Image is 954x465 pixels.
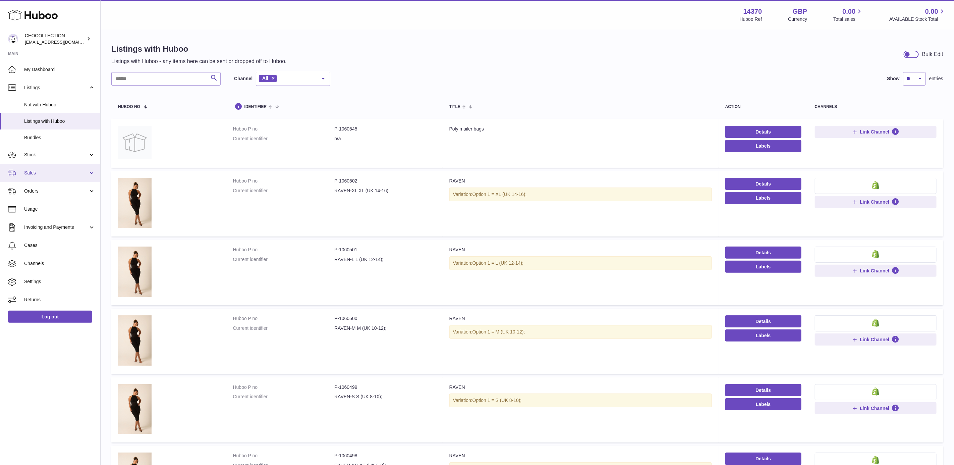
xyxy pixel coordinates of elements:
span: Total sales [833,16,863,22]
a: Details [725,247,801,259]
span: Orders [24,188,88,194]
span: Usage [24,206,95,212]
h1: Listings with Huboo [111,44,287,54]
dd: RAVEN-XL XL (UK 14-16); [334,188,436,194]
dt: Current identifier [233,394,335,400]
dt: Current identifier [233,136,335,142]
dt: Huboo P no [233,126,335,132]
dt: Current identifier [233,325,335,331]
dt: Huboo P no [233,315,335,322]
dd: RAVEN-L L (UK 12-14); [334,256,436,263]
a: Details [725,126,801,138]
span: All [262,75,268,81]
span: Link Channel [860,268,889,274]
strong: GBP [793,7,807,16]
label: Channel [234,75,252,82]
img: RAVEN [118,178,152,228]
span: Settings [24,278,95,285]
span: [EMAIL_ADDRESS][DOMAIN_NAME] [25,39,99,45]
div: RAVEN [449,315,712,322]
button: Labels [725,192,801,204]
span: Listings [24,85,88,91]
button: Link Channel [815,402,937,414]
img: shopify-small.png [872,250,879,258]
img: shopify-small.png [872,387,879,396]
span: AVAILABLE Stock Total [889,16,946,22]
span: identifier [244,105,267,109]
div: channels [815,105,937,109]
div: Variation: [449,256,712,270]
span: Not with Huboo [24,102,95,108]
button: Labels [725,329,801,342]
a: Details [725,315,801,327]
img: Poly mailer bags [118,126,152,159]
span: Cases [24,242,95,249]
span: Link Channel [860,129,889,135]
button: Link Channel [815,126,937,138]
img: internalAdmin-14370@internal.huboo.com [8,34,18,44]
dd: P-1060500 [334,315,436,322]
button: Labels [725,261,801,273]
dt: Current identifier [233,256,335,263]
img: shopify-small.png [872,456,879,464]
span: Returns [24,297,95,303]
dd: P-1060501 [334,247,436,253]
span: title [449,105,460,109]
span: Option 1 = XL (UK 14-16); [472,192,527,197]
div: CEOCOLLECTION [25,33,85,45]
a: 0.00 AVAILABLE Stock Total [889,7,946,22]
span: Huboo no [118,105,140,109]
span: Option 1 = S (UK 8-10); [472,398,522,403]
div: RAVEN [449,247,712,253]
span: Link Channel [860,199,889,205]
label: Show [887,75,900,82]
dd: P-1060502 [334,178,436,184]
dd: P-1060499 [334,384,436,391]
a: 0.00 Total sales [833,7,863,22]
button: Labels [725,140,801,152]
dd: P-1060498 [334,453,436,459]
dd: RAVEN-S S (UK 8-10); [334,394,436,400]
img: shopify-small.png [872,181,879,189]
div: Bulk Edit [922,51,943,58]
img: RAVEN [118,315,152,366]
div: RAVEN [449,178,712,184]
dt: Huboo P no [233,178,335,184]
div: RAVEN [449,384,712,391]
div: Variation: [449,325,712,339]
span: Invoicing and Payments [24,224,88,230]
span: Sales [24,170,88,176]
dd: P-1060545 [334,126,436,132]
dt: Huboo P no [233,247,335,253]
span: entries [929,75,943,82]
button: Labels [725,398,801,410]
span: Option 1 = M (UK 10-12); [472,329,525,334]
p: Listings with Huboo - any items here can be sent or dropped off to Huboo. [111,58,287,65]
div: Poly mailer bags [449,126,712,132]
div: Variation: [449,188,712,201]
a: Details [725,384,801,396]
dd: n/a [334,136,436,142]
img: RAVEN [118,384,152,434]
span: Option 1 = L (UK 12-14); [472,260,523,266]
span: My Dashboard [24,66,95,73]
button: Link Channel [815,196,937,208]
dt: Huboo P no [233,384,335,391]
span: 0.00 [843,7,856,16]
a: Log out [8,311,92,323]
div: Variation: [449,394,712,407]
dt: Current identifier [233,188,335,194]
div: RAVEN [449,453,712,459]
dd: RAVEN-M M (UK 10-12); [334,325,436,331]
button: Link Channel [815,333,937,346]
div: action [725,105,801,109]
div: Huboo Ref [740,16,762,22]
span: Listings with Huboo [24,118,95,124]
a: Details [725,453,801,465]
a: Details [725,178,801,190]
span: Link Channel [860,337,889,343]
div: Currency [788,16,807,22]
span: 0.00 [925,7,938,16]
span: Stock [24,152,88,158]
span: Channels [24,260,95,267]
